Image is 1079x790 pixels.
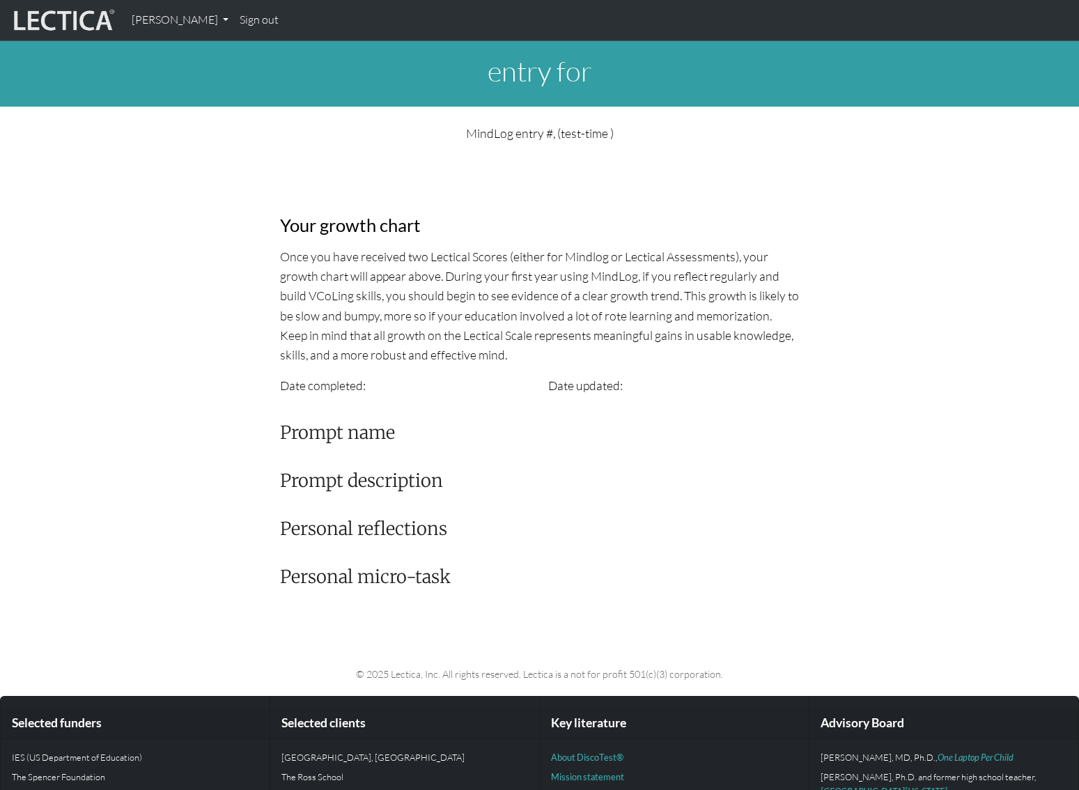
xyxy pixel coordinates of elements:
[280,123,800,143] p: MindLog entry #, (test-time )
[280,518,800,540] h3: Personal reflections
[280,247,800,364] p: Once you have received two Lectical Scores (either for Mindlog or Lectical Assessments), your gro...
[551,752,623,763] a: About DiscoTest®
[540,708,809,739] div: Key literature
[12,770,258,784] p: The Spencer Foundation
[234,6,284,35] a: Sign out
[938,752,1014,763] a: One Laptop Per Child
[280,215,800,236] h3: Your growth chart
[281,750,528,764] p: [GEOGRAPHIC_DATA], [GEOGRAPHIC_DATA]
[280,566,800,588] h3: Personal micro-task
[1,708,270,739] div: Selected funders
[270,708,539,739] div: Selected clients
[126,6,234,35] a: [PERSON_NAME]
[280,375,366,395] label: Date completed:
[281,770,528,784] p: The Ross School
[280,422,800,444] h3: Prompt name
[10,7,115,33] img: lecticalive
[809,708,1078,739] div: Advisory Board
[551,771,624,782] a: Mission statement
[821,750,1067,764] p: [PERSON_NAME], MD, Ph.D.,
[280,470,800,492] h3: Prompt description
[540,375,808,395] div: Date updated:
[12,750,258,764] p: IES (US Department of Education)
[88,666,991,682] p: © 2025 Lectica, Inc. All rights reserved. Lectica is a not for profit 501(c)(3) corporation.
